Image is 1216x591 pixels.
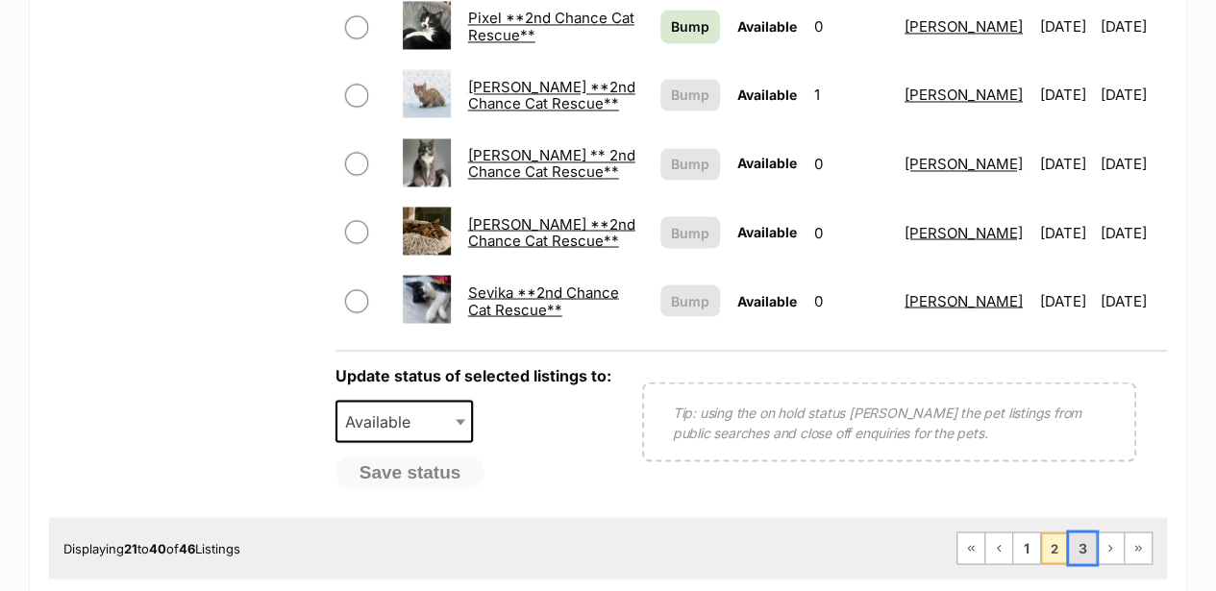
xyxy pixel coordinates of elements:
[179,540,195,555] strong: 46
[807,267,895,333] td: 0
[807,62,895,128] td: 1
[660,216,720,248] button: Bump
[335,365,611,384] label: Update status of selected listings to:
[1032,267,1098,333] td: [DATE]
[660,10,720,43] a: Bump
[335,400,474,442] span: Available
[737,292,797,308] span: Available
[671,290,709,310] span: Bump
[403,1,451,49] img: Pixel **2nd Chance Cat Rescue**
[468,214,635,249] a: [PERSON_NAME] **2nd Chance Cat Rescue**
[905,223,1023,241] a: [PERSON_NAME]
[1013,532,1040,563] a: Page 1
[149,540,166,555] strong: 40
[1032,62,1098,128] td: [DATE]
[737,18,797,35] span: Available
[335,456,485,487] button: Save status
[468,283,619,317] a: Sevika **2nd Chance Cat Rescue**
[737,155,797,171] span: Available
[468,9,634,43] a: Pixel **2nd Chance Cat Rescue**
[807,199,895,265] td: 0
[905,291,1023,309] a: [PERSON_NAME]
[671,16,709,37] span: Bump
[660,284,720,316] button: Bump
[1032,131,1098,197] td: [DATE]
[905,155,1023,173] a: [PERSON_NAME]
[403,207,451,255] img: Sadie **2nd Chance Cat Rescue**
[1100,131,1165,197] td: [DATE]
[660,148,720,180] button: Bump
[671,154,709,174] span: Bump
[985,532,1012,563] a: Previous page
[337,407,430,434] span: Available
[1125,532,1152,563] a: Last page
[671,85,709,105] span: Bump
[1069,532,1096,563] a: Page 3
[957,532,984,563] a: First page
[1100,199,1165,265] td: [DATE]
[807,131,895,197] td: 0
[660,79,720,111] button: Bump
[1041,532,1068,563] span: Page 2
[124,540,137,555] strong: 21
[1100,62,1165,128] td: [DATE]
[905,86,1023,104] a: [PERSON_NAME]
[63,540,240,555] span: Displaying to of Listings
[468,146,635,181] a: [PERSON_NAME] ** 2nd Chance Cat Rescue**
[737,223,797,239] span: Available
[1097,532,1124,563] a: Next page
[673,402,1105,442] p: Tip: using the on hold status [PERSON_NAME] the pet listings from public searches and close off e...
[671,222,709,242] span: Bump
[1100,267,1165,333] td: [DATE]
[737,86,797,103] span: Available
[468,78,635,112] a: [PERSON_NAME] **2nd Chance Cat Rescue**
[905,17,1023,36] a: [PERSON_NAME]
[956,531,1153,564] nav: Pagination
[1032,199,1098,265] td: [DATE]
